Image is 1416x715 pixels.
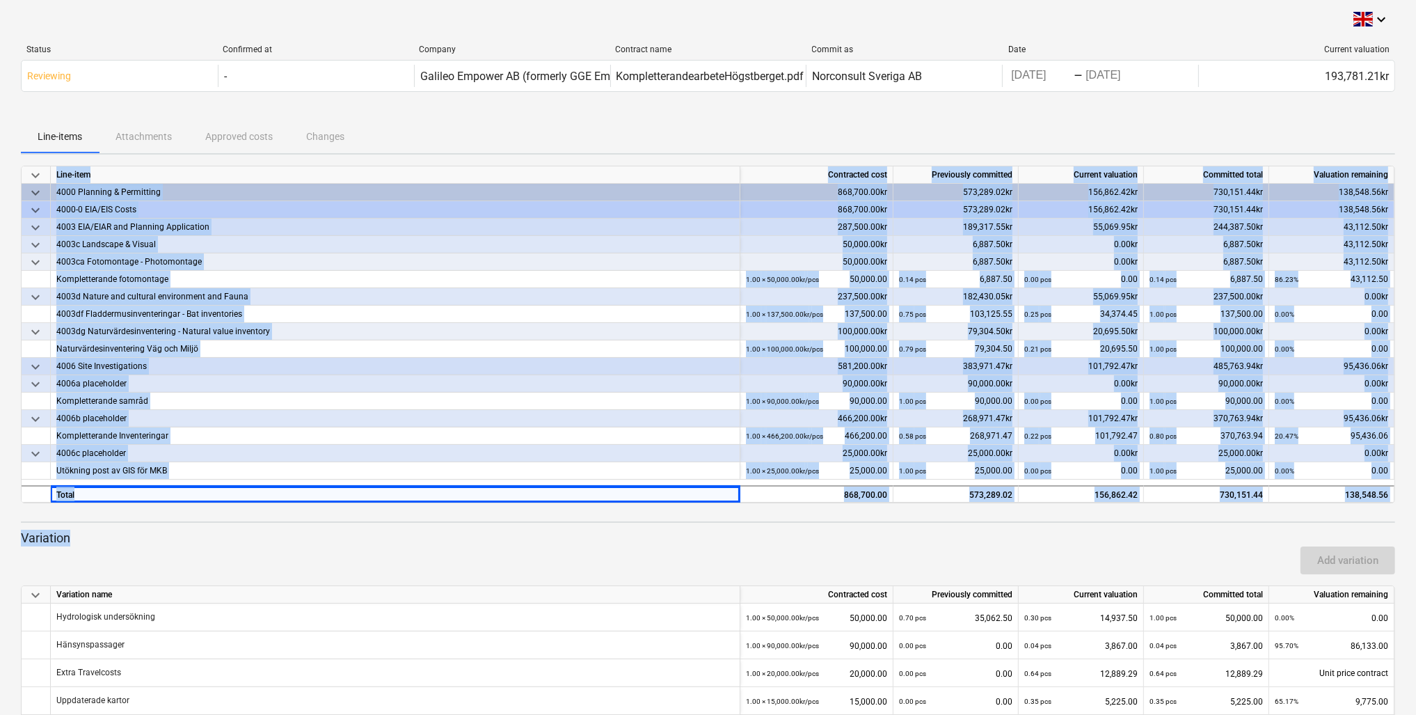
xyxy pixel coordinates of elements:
[1144,288,1269,306] div: 237,500.00kr
[1019,323,1144,340] div: 20,695.50kr
[746,345,823,353] small: 1.00 × 100,000.00kr / pcs
[419,45,604,54] div: Company
[1149,340,1263,358] div: 100,000.00
[1149,427,1263,445] div: 370,763.94
[1275,467,1294,475] small: 0.00%
[1149,467,1177,475] small: 1.00 pcs
[56,253,734,271] div: 4003ca Fotomontage - Photomontage
[1019,358,1144,375] div: 101,792.47kr
[56,639,125,651] p: Hänsynspassager
[1149,271,1263,288] div: 6,887.50
[893,201,1019,219] div: 573,289.02kr
[1024,698,1051,705] small: 0.35 pcs
[1024,462,1138,480] div: 0.00
[899,398,926,405] small: 1.00 pcs
[899,311,926,318] small: 0.75 pcs
[27,69,71,84] p: Reviewing
[899,642,926,650] small: 0.00 pcs
[1149,604,1263,632] div: 50,000.00
[746,604,887,632] div: 50,000.00
[746,427,887,445] div: 466,200.00
[746,398,819,405] small: 1.00 × 90,000.00kr / pcs
[27,219,44,236] span: keyboard_arrow_down
[56,667,121,679] p: Extra Travelcosts
[27,202,44,219] span: keyboard_arrow_down
[1024,659,1138,688] div: 12,889.29
[740,184,893,201] div: 868,700.00kr
[1149,276,1177,283] small: 0.14 pcs
[893,166,1019,184] div: Previously committed
[1269,410,1394,427] div: 95,436.06kr
[1024,276,1051,283] small: 0.00 pcs
[1024,614,1051,622] small: 0.30 pcs
[1275,311,1294,318] small: 0.00%
[1024,271,1138,288] div: 0.00
[56,288,734,306] div: 4003d Nature and cultural environment and Fauna
[56,323,734,340] div: 4003dg Naturvärdesinventering - Natural value inventory
[899,670,926,677] small: 0.00 pcs
[616,70,804,83] div: KompletterandearbeteHögstberget.pdf
[746,467,819,475] small: 1.00 × 25,000.00kr / pcs
[1149,698,1177,705] small: 0.35 pcs
[1144,236,1269,253] div: 6,887.50kr
[1269,166,1394,184] div: Valuation remaining
[1024,340,1138,358] div: 20,695.50
[1275,432,1298,440] small: 20.47%
[1275,631,1388,660] div: 86,133.00
[1144,485,1269,503] div: 730,151.44
[1373,11,1390,28] i: keyboard_arrow_down
[746,698,819,705] small: 1.00 × 15,000.00kr / pcs
[1269,201,1394,219] div: 138,548.56kr
[1149,306,1263,323] div: 137,500.00
[893,323,1019,340] div: 79,304.50kr
[746,487,887,504] div: 868,700.00
[27,446,44,462] span: keyboard_arrow_down
[51,485,740,503] div: Total
[1019,288,1144,306] div: 55,069.95kr
[56,445,734,462] div: 4006c placeholder
[899,432,926,440] small: 0.58 pcs
[26,45,212,54] div: Status
[740,166,893,184] div: Contracted cost
[1144,410,1269,427] div: 370,763.94kr
[812,70,922,83] div: Norconsult Sveriga AB
[1144,445,1269,462] div: 25,000.00kr
[27,289,44,306] span: keyboard_arrow_down
[27,376,44,393] span: keyboard_arrow_down
[899,393,1012,410] div: 90,000.00
[223,45,408,54] div: Confirmed at
[899,345,926,353] small: 0.79 pcs
[899,604,1012,632] div: 35,062.50
[51,166,740,184] div: Line-item
[27,359,44,375] span: keyboard_arrow_down
[740,323,893,340] div: 100,000.00kr
[746,271,887,288] div: 50,000.00
[740,375,893,393] div: 90,000.00kr
[1269,236,1394,253] div: 43,112.50kr
[1024,487,1138,504] div: 156,862.42
[899,487,1012,504] div: 573,289.02
[1019,445,1144,462] div: 0.00kr
[1024,432,1051,440] small: 0.22 pcs
[746,670,819,677] small: 1.00 × 20,000.00kr / pcs
[893,288,1019,306] div: 182,430.05kr
[1024,467,1051,475] small: 0.00 pcs
[56,340,734,358] div: Naturvärdesinventering Väg och Miljö
[1149,311,1177,318] small: 1.00 pcs
[1149,393,1263,410] div: 90,000.00
[1024,345,1051,353] small: 0.21 pcs
[746,276,819,283] small: 1.00 × 50,000.00kr / pcs
[899,467,926,475] small: 1.00 pcs
[1149,642,1177,650] small: 0.04 pcs
[893,184,1019,201] div: 573,289.02kr
[746,306,887,323] div: 137,500.00
[1269,586,1394,604] div: Valuation remaining
[893,236,1019,253] div: 6,887.50kr
[746,311,823,318] small: 1.00 × 137,500.00kr / pcs
[27,237,44,253] span: keyboard_arrow_down
[1019,253,1144,271] div: 0.00kr
[740,219,893,236] div: 287,500.00kr
[56,410,734,427] div: 4006b placeholder
[893,375,1019,393] div: 90,000.00kr
[746,432,823,440] small: 1.00 × 466,200.00kr / pcs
